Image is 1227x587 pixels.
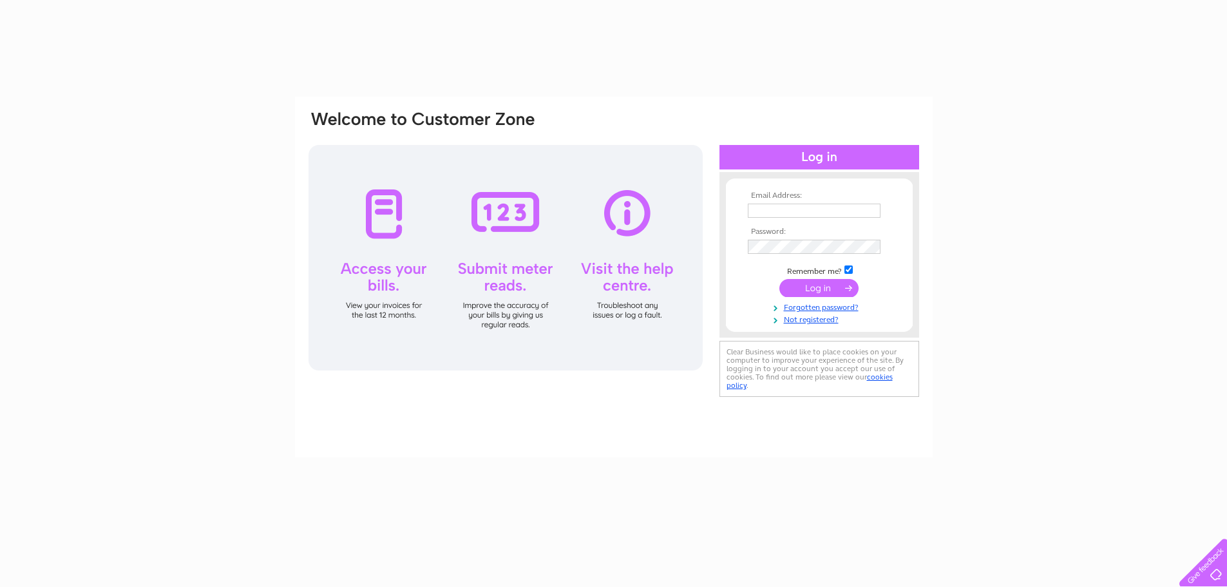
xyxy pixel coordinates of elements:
div: Clear Business would like to place cookies on your computer to improve your experience of the sit... [719,341,919,397]
a: Forgotten password? [748,300,894,313]
input: Submit [779,279,859,297]
th: Email Address: [745,191,894,200]
th: Password: [745,227,894,236]
a: Not registered? [748,313,894,325]
td: Remember me? [745,264,894,276]
a: cookies policy [727,372,893,390]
